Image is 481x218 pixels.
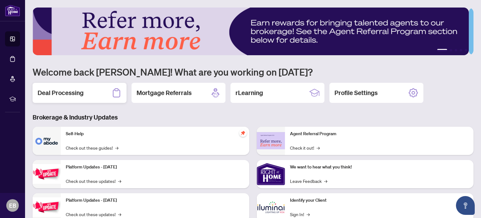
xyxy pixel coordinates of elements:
[118,211,121,218] span: →
[9,201,16,210] span: EB
[33,113,473,122] h3: Brokerage & Industry Updates
[455,49,457,51] button: 3
[239,129,247,137] span: pushpin
[33,8,469,55] img: Slide 0
[66,144,118,151] a: Check out these guides!→
[33,66,473,78] h1: Welcome back [PERSON_NAME]! What are you working on [DATE]?
[33,197,61,217] img: Platform Updates - July 8, 2025
[290,197,468,204] p: Identify your Client
[456,196,475,215] button: Open asap
[66,164,244,171] p: Platform Updates - [DATE]
[115,144,118,151] span: →
[290,164,468,171] p: We want to hear what you think!
[137,88,192,97] h2: Mortgage Referrals
[66,197,244,204] p: Platform Updates - [DATE]
[307,211,310,218] span: →
[33,164,61,184] img: Platform Updates - July 21, 2025
[465,49,467,51] button: 5
[257,132,285,149] img: Agent Referral Program
[290,211,310,218] a: Sign In!→
[33,127,61,155] img: Self-Help
[118,178,121,184] span: →
[66,130,244,137] p: Self-Help
[66,211,121,218] a: Check out these updates!→
[257,160,285,188] img: We want to hear what you think!
[324,178,327,184] span: →
[450,49,452,51] button: 2
[290,144,320,151] a: Check it out!→
[437,49,447,51] button: 1
[66,178,121,184] a: Check out these updates!→
[460,49,462,51] button: 4
[235,88,263,97] h2: rLearning
[5,5,20,16] img: logo
[290,178,327,184] a: Leave Feedback→
[290,130,468,137] p: Agent Referral Program
[317,144,320,151] span: →
[334,88,378,97] h2: Profile Settings
[38,88,84,97] h2: Deal Processing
